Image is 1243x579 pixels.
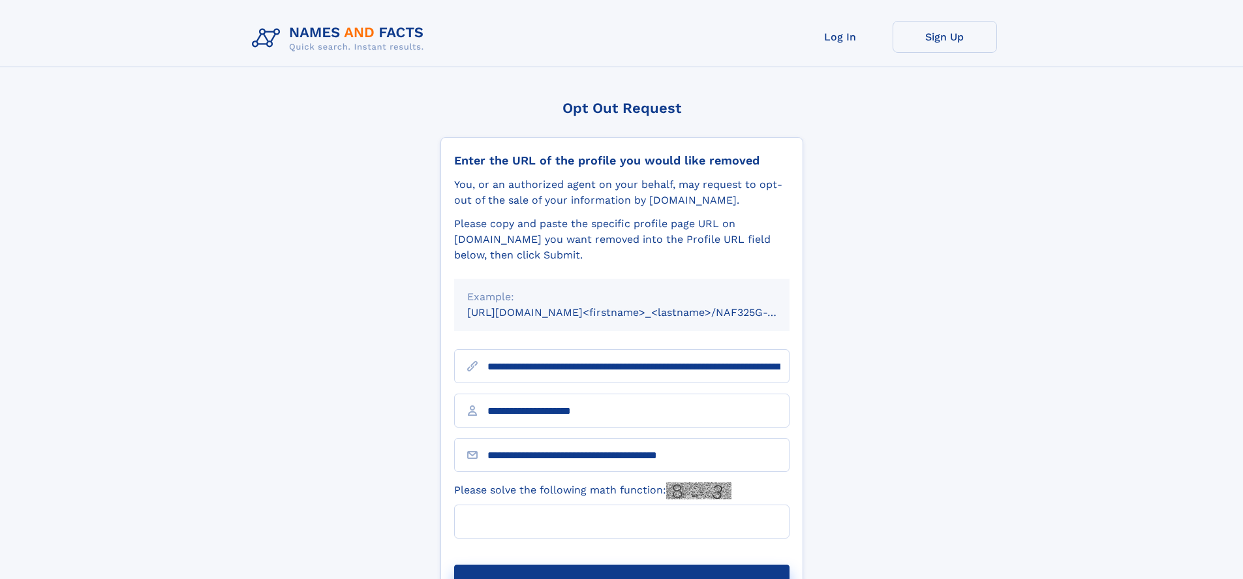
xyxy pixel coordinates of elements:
img: Logo Names and Facts [247,21,435,56]
div: You, or an authorized agent on your behalf, may request to opt-out of the sale of your informatio... [454,177,790,208]
a: Sign Up [893,21,997,53]
small: [URL][DOMAIN_NAME]<firstname>_<lastname>/NAF325G-xxxxxxxx [467,306,814,319]
div: Please copy and paste the specific profile page URL on [DOMAIN_NAME] you want removed into the Pr... [454,216,790,263]
div: Opt Out Request [440,100,803,116]
label: Please solve the following math function: [454,482,731,499]
a: Log In [788,21,893,53]
div: Enter the URL of the profile you would like removed [454,153,790,168]
div: Example: [467,289,776,305]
